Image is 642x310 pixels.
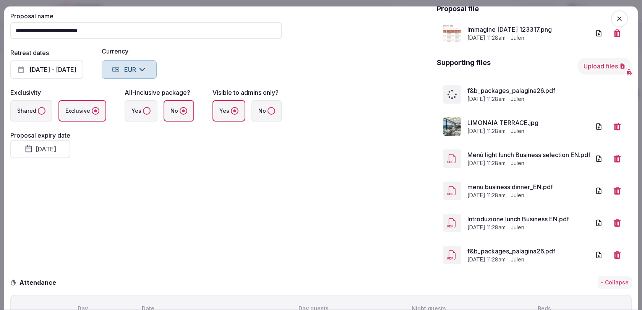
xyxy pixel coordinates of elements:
[577,58,632,75] button: Upload files
[443,117,461,136] img: LIMONAIA TERRACE.jpg
[143,107,151,115] button: Yes
[251,100,282,122] label: No
[10,60,83,79] button: [DATE] - [DATE]
[467,183,590,192] a: menu business dinner_EN.pdf
[467,151,590,160] a: Menù light lunch Business selection EN.pdf
[437,58,491,75] h2: Supporting files
[125,100,157,122] label: Yes
[511,96,524,103] span: julen
[467,256,506,264] span: [DATE] 11:28am
[125,89,190,96] label: All-inclusive package?
[16,278,62,287] h3: Attendance
[511,160,524,167] span: julen
[102,60,157,79] button: EUR
[467,160,506,167] span: [DATE] 11:28am
[58,100,106,122] label: Exclusive
[467,86,626,96] span: f&b_packages_palagina26.pdf
[467,34,506,42] span: [DATE] 11:28am
[231,107,238,115] button: Yes
[10,49,49,57] label: Retreat dates
[467,247,590,256] a: f&b_packages_palagina26.pdf
[467,192,506,200] span: [DATE] 11:28am
[467,96,506,103] span: [DATE] 11:28am
[598,276,632,289] button: - Collapse
[164,100,194,122] label: No
[511,34,524,42] span: julen
[511,128,524,135] span: julen
[467,128,506,135] span: [DATE] 11:28am
[511,256,524,264] span: julen
[102,48,157,54] label: Currency
[180,107,187,115] button: No
[38,107,45,115] button: Shared
[467,118,590,128] a: LIMONAIA TERRACE.jpg
[443,24,461,42] img: Immagine 2025-08-09 123317.png
[467,224,506,232] span: [DATE] 11:28am
[467,25,590,34] a: Immagine [DATE] 123317.png
[92,107,99,115] button: Exclusive
[10,89,41,96] label: Exclusivity
[511,192,524,200] span: julen
[10,131,70,139] label: Proposal expiry date
[267,107,275,115] button: No
[511,224,524,232] span: julen
[467,215,590,224] a: Introduzione lunch Business EN.pdf
[212,89,279,96] label: Visible to admins only?
[10,100,52,122] label: Shared
[10,140,70,158] button: [DATE]
[212,100,245,122] label: Yes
